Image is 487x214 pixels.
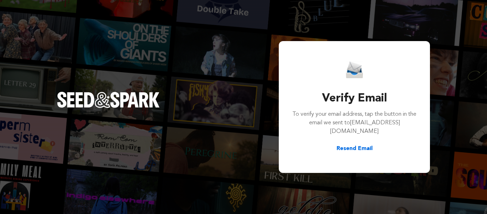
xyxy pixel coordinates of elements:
button: Resend Email [337,144,373,153]
p: To verify your email address, tap the button in the email we sent to [292,110,417,136]
span: [EMAIL_ADDRESS][DOMAIN_NAME] [330,120,400,134]
a: Seed&Spark Homepage [57,92,160,122]
img: Seed&Spark Logo [57,92,160,108]
h3: Verify Email [292,90,417,107]
img: Seed&Spark Email Icon [346,61,363,79]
